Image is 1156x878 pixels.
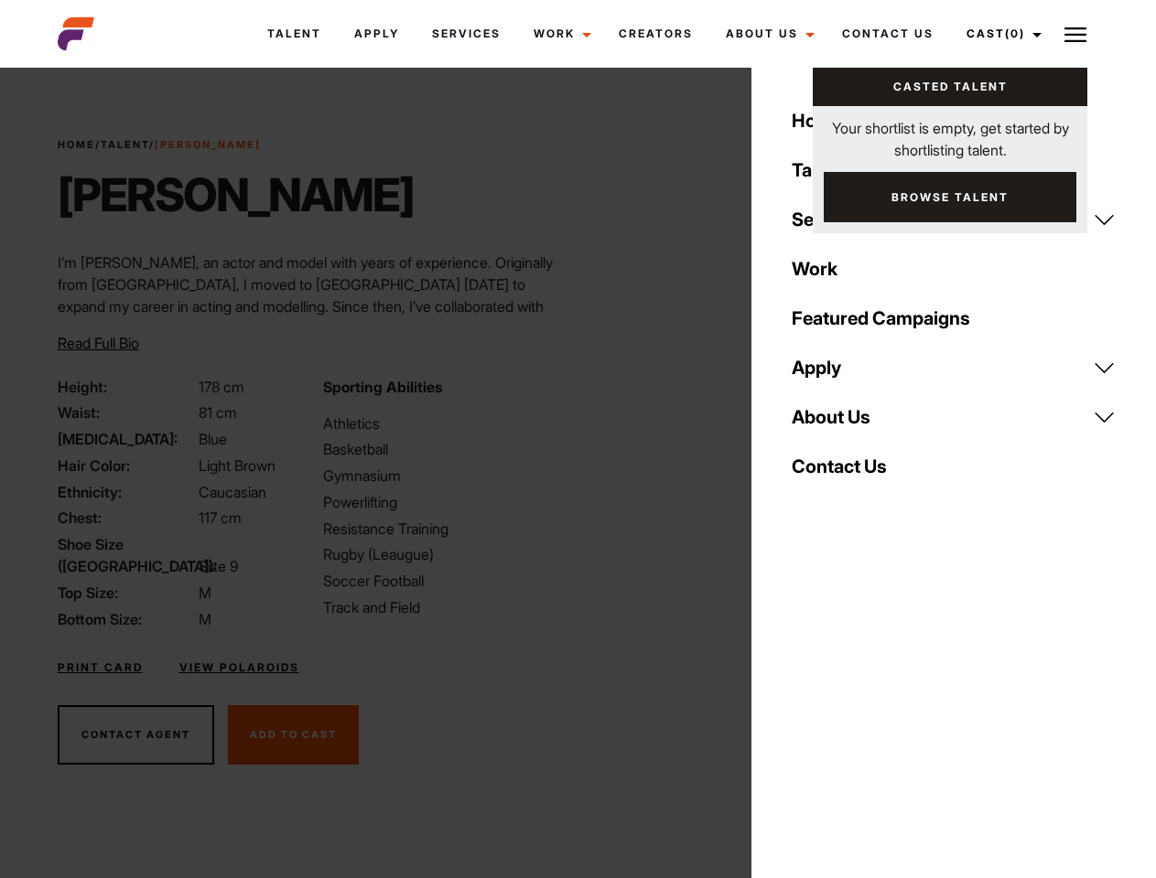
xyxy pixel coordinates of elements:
[199,483,266,501] span: Caucasian
[58,252,567,405] p: I’m [PERSON_NAME], an actor and model with years of experience. Originally from [GEOGRAPHIC_DATA]...
[781,195,1127,244] a: Services
[621,117,1065,671] video: Your browser does not support the video tag.
[58,705,214,766] button: Contact Agent
[323,438,567,460] li: Basketball
[199,584,211,602] span: M
[199,509,242,527] span: 117 cm
[950,9,1053,59] a: Cast(0)
[58,332,139,354] button: Read Full Bio
[58,138,95,151] a: Home
[781,294,1127,343] a: Featured Campaigns
[228,705,359,766] button: Add To Cast
[813,68,1087,106] a: Casted Talent
[250,728,337,741] span: Add To Cast
[781,343,1127,392] a: Apply
[58,608,195,630] span: Bottom Size:
[58,137,261,153] span: / /
[199,403,237,422] span: 81 cm
[199,610,211,628] span: M
[199,557,238,575] span: Size 9
[58,334,139,352] span: Read Full Bio
[1005,27,1025,40] span: (0)
[781,96,1127,145] a: Home
[199,430,227,448] span: Blue
[781,244,1127,294] a: Work
[58,376,195,398] span: Height:
[323,491,567,513] li: Powerlifting
[58,507,195,529] span: Chest:
[58,582,195,604] span: Top Size:
[101,138,149,151] a: Talent
[58,428,195,450] span: [MEDICAL_DATA]:
[155,138,261,151] strong: [PERSON_NAME]
[58,481,195,503] span: Ethnicity:
[1064,24,1086,46] img: Burger icon
[199,378,244,396] span: 178 cm
[251,9,338,59] a: Talent
[781,145,1127,195] a: Talent
[58,455,195,476] span: Hair Color:
[323,378,442,396] strong: Sporting Abilities
[338,9,416,59] a: Apply
[709,9,826,59] a: About Us
[781,442,1127,491] a: Contact Us
[58,16,94,52] img: cropped-aefm-brand-fav-22-square.png
[826,9,950,59] a: Contact Us
[323,412,567,434] li: Athletics
[824,172,1076,222] a: Browse Talent
[58,402,195,423] span: Waist:
[323,543,567,565] li: Rugby (Leaugue)
[323,518,567,540] li: Resistance Training
[58,167,414,222] h1: [PERSON_NAME]
[58,533,195,577] span: Shoe Size ([GEOGRAPHIC_DATA]):
[416,9,517,59] a: Services
[602,9,709,59] a: Creators
[179,659,299,676] a: View Polaroids
[517,9,602,59] a: Work
[323,596,567,618] li: Track and Field
[58,659,143,676] a: Print Card
[323,465,567,487] li: Gymnasium
[813,106,1087,161] p: Your shortlist is empty, get started by shortlisting talent.
[323,570,567,592] li: Soccer Football
[781,392,1127,442] a: About Us
[199,456,275,475] span: Light Brown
